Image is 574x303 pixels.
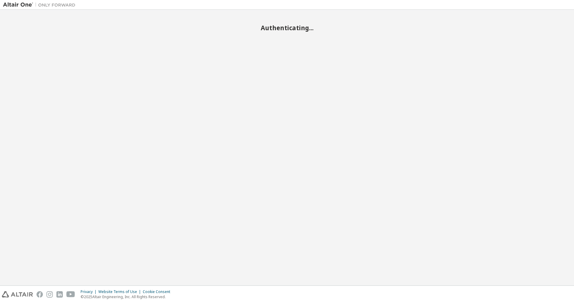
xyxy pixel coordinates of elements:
div: Cookie Consent [143,289,174,294]
img: Altair One [3,2,78,8]
img: linkedin.svg [56,291,63,298]
p: © 2025 Altair Engineering, Inc. All Rights Reserved. [81,294,174,299]
img: youtube.svg [66,291,75,298]
img: instagram.svg [46,291,53,298]
h2: Authenticating... [3,24,571,32]
img: altair_logo.svg [2,291,33,298]
div: Website Terms of Use [98,289,143,294]
div: Privacy [81,289,98,294]
img: facebook.svg [37,291,43,298]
